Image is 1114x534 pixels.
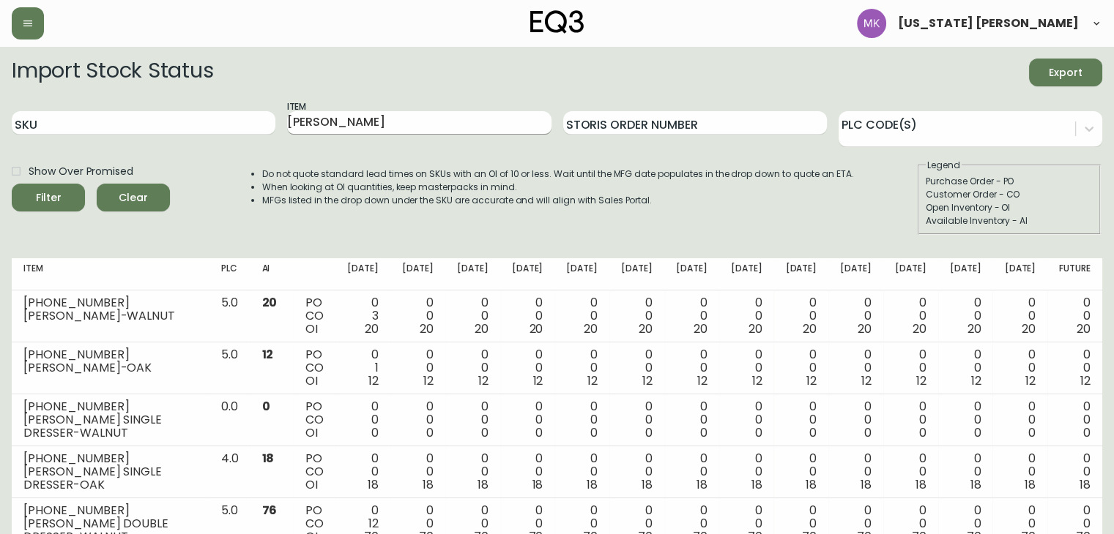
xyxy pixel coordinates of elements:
span: 18 [587,476,598,493]
span: 20 [420,320,434,337]
div: 0 0 [950,348,981,388]
div: 0 0 [1059,348,1091,388]
td: 4.0 [209,446,250,498]
span: 0 [754,424,762,441]
span: 12 [971,372,981,389]
span: 18 [368,476,379,493]
div: 0 0 [566,348,598,388]
span: 18 [532,476,543,493]
div: PO CO [305,452,324,492]
span: 12 [1080,372,1091,389]
div: 0 0 [1004,452,1036,492]
span: 20 [529,320,543,337]
td: 5.0 [209,290,250,342]
div: PO CO [305,348,324,388]
span: OI [305,476,318,493]
span: 20 [639,320,653,337]
div: PO CO [305,400,324,440]
span: 12 [806,372,817,389]
div: 0 0 [785,348,817,388]
li: Do not quote standard lead times on SKUs with an OI of 10 or less. Wait until the MFG date popula... [262,168,854,181]
div: Filter [36,189,62,207]
span: 20 [261,294,277,311]
div: 0 0 [785,296,817,336]
span: 0 [864,424,872,441]
span: 12 [697,372,708,389]
span: 18 [806,476,817,493]
button: Clear [97,184,170,211]
div: 0 0 [512,452,543,492]
th: AI [250,258,294,290]
div: 0 0 [895,400,927,440]
div: 0 0 [1059,452,1091,492]
div: 0 0 [457,296,489,336]
div: 0 0 [1004,348,1036,388]
div: 0 0 [840,452,872,492]
span: 0 [1028,424,1036,441]
div: 0 0 [621,400,653,440]
div: 0 0 [566,296,598,336]
span: 20 [968,320,981,337]
div: 0 0 [621,348,653,388]
div: 0 0 [950,400,981,440]
th: [DATE] [445,258,500,290]
span: 20 [584,320,598,337]
span: 0 [371,424,379,441]
div: 0 0 [785,452,817,492]
span: 0 [426,424,434,441]
div: 0 0 [512,296,543,336]
td: 5.0 [209,342,250,394]
span: Clear [108,189,158,207]
div: 0 0 [457,452,489,492]
th: [DATE] [883,258,938,290]
div: 0 0 [566,400,598,440]
div: [PHONE_NUMBER] [23,348,198,361]
div: Customer Order - CO [926,188,1093,201]
div: 0 0 [840,348,872,388]
div: [PERSON_NAME] SINGLE DRESSER-WALNUT [23,413,198,440]
div: [PHONE_NUMBER] [23,296,198,309]
div: 0 0 [512,400,543,440]
span: 12 [587,372,598,389]
div: 0 0 [1004,400,1036,440]
span: 20 [803,320,817,337]
div: 0 0 [840,400,872,440]
div: [PHONE_NUMBER] [23,400,198,413]
span: 18 [970,476,981,493]
span: 0 [974,424,981,441]
th: [DATE] [664,258,719,290]
span: 20 [913,320,927,337]
span: 0 [645,424,653,441]
div: Open Inventory - OI [926,201,1093,214]
span: 18 [751,476,762,493]
span: OI [305,320,318,337]
div: 0 0 [457,348,489,388]
span: 0 [535,424,543,441]
div: 0 0 [731,296,762,336]
div: 0 0 [785,400,817,440]
div: 0 0 [566,452,598,492]
div: [PERSON_NAME]-WALNUT [23,309,198,323]
div: 0 0 [895,452,927,492]
li: When looking at OI quantities, keep masterpacks in mind. [262,181,854,194]
span: 0 [809,424,817,441]
div: 0 0 [621,452,653,492]
div: 0 0 [895,348,927,388]
img: logo [530,10,584,34]
span: 0 [1083,424,1091,441]
span: 18 [261,450,274,467]
span: 12 [751,372,762,389]
span: 18 [478,476,489,493]
div: [PHONE_NUMBER] [23,504,198,517]
span: 12 [916,372,927,389]
span: 20 [1022,320,1036,337]
span: 0 [919,424,927,441]
div: 0 0 [731,452,762,492]
div: 0 0 [731,400,762,440]
th: [DATE] [938,258,993,290]
div: 0 0 [950,296,981,336]
span: 18 [1080,476,1091,493]
span: 20 [475,320,489,337]
span: 20 [365,320,379,337]
img: ea5e0531d3ed94391639a5d1768dbd68 [857,9,886,38]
